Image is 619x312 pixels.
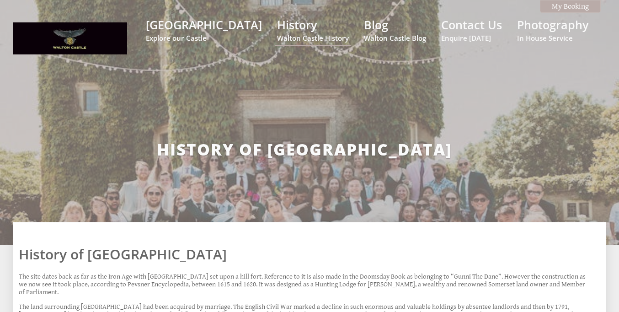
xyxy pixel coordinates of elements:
small: Explore our Castle [146,33,262,43]
h1: History of [GEOGRAPHIC_DATA] [19,245,589,264]
a: HistoryWalton Castle History [277,17,349,43]
small: Walton Castle History [277,33,349,43]
small: Enquire [DATE] [441,33,502,43]
a: Contact UsEnquire [DATE] [441,17,502,43]
small: In House Service [517,33,588,43]
small: Walton Castle Blog [364,33,426,43]
h2: History of [GEOGRAPHIC_DATA] [71,139,537,160]
p: The site dates back as far as the Iron Age with [GEOGRAPHIC_DATA] set upon a hill fort. Reference... [19,273,589,296]
a: PhotographyIn House Service [517,17,588,43]
img: Walton Castle [13,22,127,54]
a: BlogWalton Castle Blog [364,17,426,43]
a: [GEOGRAPHIC_DATA]Explore our Castle [146,17,262,43]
